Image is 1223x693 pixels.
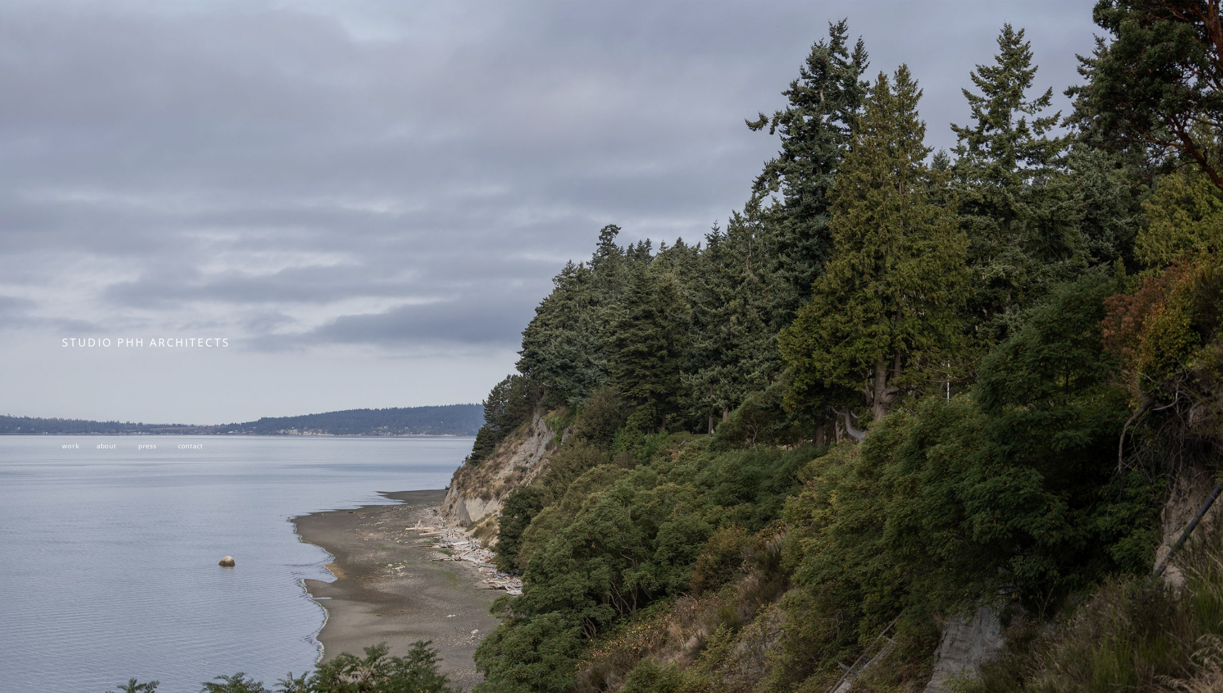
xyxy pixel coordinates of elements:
a: contact [178,442,203,450]
a: about [97,442,117,450]
a: work [62,442,79,450]
span: STUDIO PHH ARCHITECTS [62,335,230,350]
a: press [138,442,156,450]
